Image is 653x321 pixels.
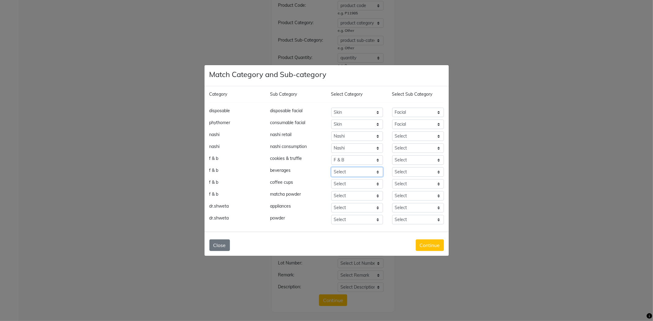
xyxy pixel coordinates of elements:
div: f & b [205,155,266,165]
div: coffee cups [266,179,327,189]
div: f & b [205,191,266,201]
div: nashi [205,143,266,153]
div: f & b [205,167,266,177]
div: appliances [266,203,327,212]
h4: Match Category and Sub-category [209,70,327,79]
div: dr.shweta [205,203,266,212]
div: beverages [266,167,327,177]
div: nashi [205,131,266,141]
div: nashi consumption [266,143,327,153]
div: disposable facial [266,108,327,117]
div: Select Category [327,91,388,98]
div: dr.shweta [205,215,266,224]
div: consumable facial [266,120,327,129]
div: matcha powder [266,191,327,201]
div: cookies & truffle [266,155,327,165]
div: f & b [205,179,266,189]
div: Category [205,91,266,98]
div: nashi retail [266,131,327,141]
button: Close [209,239,230,251]
div: Select Sub Category [388,91,448,98]
div: powder [266,215,327,224]
div: phythomer [205,120,266,129]
div: Sub Category [266,91,327,98]
button: Continue [416,239,444,251]
div: disposable [205,108,266,117]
